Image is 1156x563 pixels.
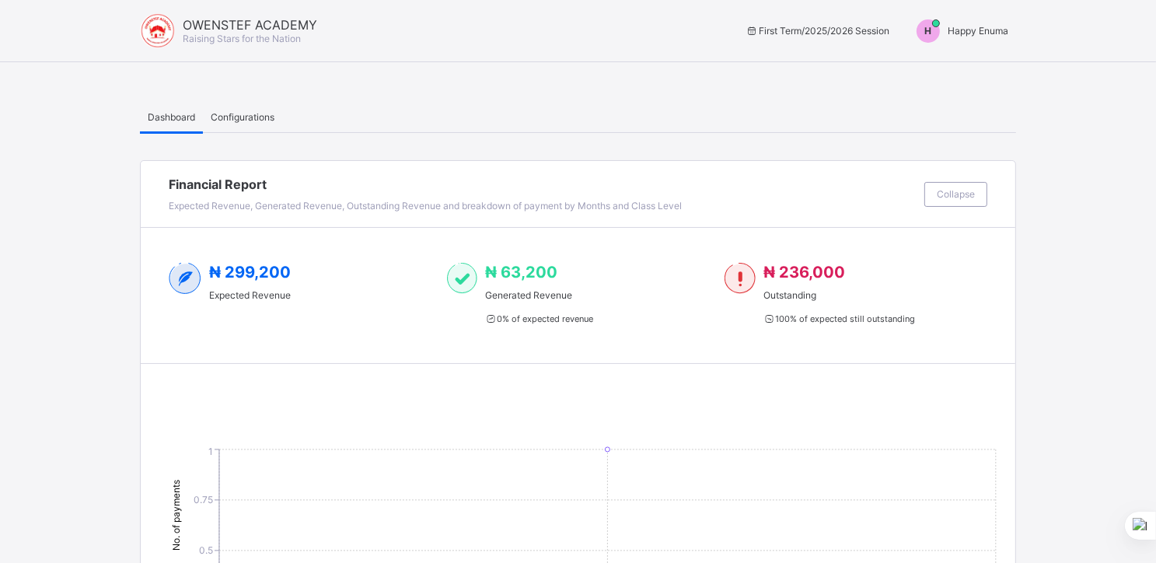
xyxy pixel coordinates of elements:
span: session/term information [746,25,889,37]
span: OWENSTEF ACADEMY [183,17,317,33]
img: expected-2.4343d3e9d0c965b919479240f3db56ac.svg [169,263,201,294]
span: 100 % of expected still outstanding [763,313,915,324]
img: outstanding-1.146d663e52f09953f639664a84e30106.svg [725,263,755,294]
tspan: 0.5 [199,544,213,556]
span: Expected Revenue [209,289,291,301]
span: ₦ 236,000 [763,263,845,281]
span: ₦ 299,200 [209,263,291,281]
span: Dashboard [148,111,195,123]
tspan: 0.75 [194,494,213,505]
span: H [925,25,932,37]
span: Outstanding [763,289,915,301]
span: Financial Report [169,177,917,192]
tspan: No. of payments [170,480,182,551]
tspan: 1 [208,446,213,457]
span: Raising Stars for the Nation [183,33,301,44]
span: Configurations [211,111,274,123]
img: paid-1.3eb1404cbcb1d3b736510a26bbfa3ccb.svg [447,263,477,294]
span: 0 % of expected revenue [485,313,593,324]
span: Collapse [937,188,975,200]
span: Expected Revenue, Generated Revenue, Outstanding Revenue and breakdown of payment by Months and C... [169,200,682,212]
span: Happy Enuma [948,25,1008,37]
span: Generated Revenue [485,289,593,301]
span: ₦ 63,200 [485,263,557,281]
